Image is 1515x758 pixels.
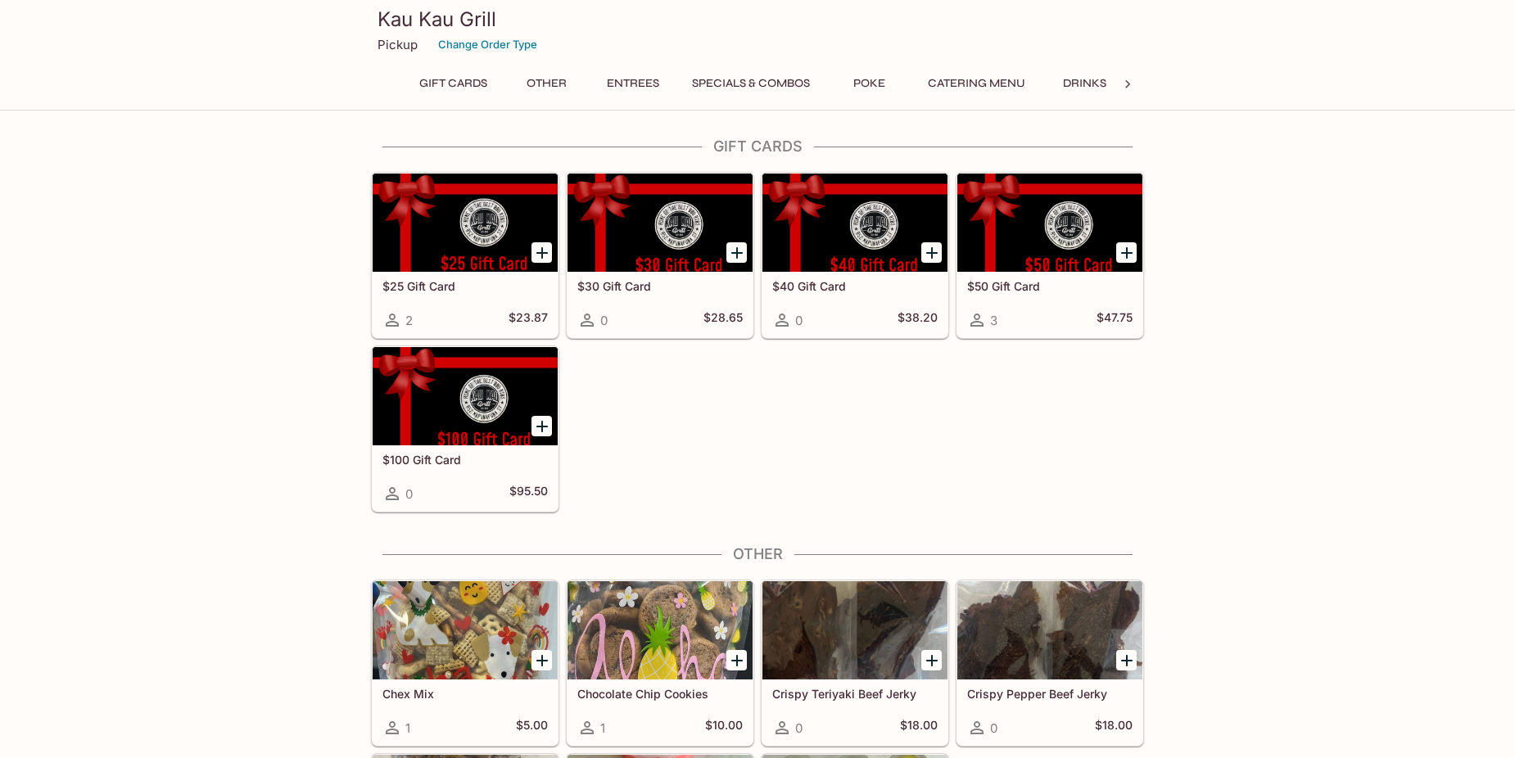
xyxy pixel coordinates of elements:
button: Add Crispy Pepper Beef Jerky [1116,650,1137,670]
a: $30 Gift Card0$28.65 [567,173,753,338]
h5: $28.65 [703,310,743,330]
button: Add $50 Gift Card [1116,242,1137,263]
h5: $18.00 [900,718,938,738]
h5: $38.20 [898,310,938,330]
h5: Chocolate Chip Cookies [577,687,743,701]
h4: Gift Cards [371,138,1144,156]
div: Chocolate Chip Cookies [568,581,753,679]
span: 0 [405,486,413,502]
span: 1 [405,720,410,736]
button: Add $25 Gift Card [531,242,552,263]
span: 0 [795,720,803,736]
span: 0 [795,313,803,328]
span: 2 [405,313,413,328]
h5: $25 Gift Card [382,279,548,293]
button: Add $30 Gift Card [726,242,747,263]
a: $25 Gift Card2$23.87 [372,173,559,338]
h5: Chex Mix [382,687,548,701]
span: 0 [600,313,608,328]
a: Chex Mix1$5.00 [372,580,559,746]
a: Crispy Teriyaki Beef Jerky0$18.00 [762,580,948,746]
div: Chex Mix [373,581,558,679]
a: $100 Gift Card0$95.50 [372,346,559,512]
button: Add Chex Mix [531,650,552,670]
button: Add Crispy Teriyaki Beef Jerky [921,650,942,670]
button: Entrees [596,72,670,95]
h5: $40 Gift Card [772,279,938,293]
button: Gift Cards [410,72,496,95]
p: Pickup [378,37,418,52]
a: Crispy Pepper Beef Jerky0$18.00 [956,580,1143,746]
a: $50 Gift Card3$47.75 [956,173,1143,338]
div: $30 Gift Card [568,174,753,272]
div: Crispy Pepper Beef Jerky [957,581,1142,679]
button: Add $100 Gift Card [531,416,552,436]
h5: Crispy Pepper Beef Jerky [967,687,1133,701]
div: $100 Gift Card [373,347,558,445]
button: Change Order Type [431,32,545,57]
h5: $100 Gift Card [382,453,548,467]
h3: Kau Kau Grill [378,7,1137,32]
a: Chocolate Chip Cookies1$10.00 [567,580,753,746]
h5: $95.50 [509,484,548,503]
div: $50 Gift Card [957,174,1142,272]
div: $40 Gift Card [762,174,947,272]
span: 1 [600,720,605,736]
span: 0 [990,720,997,736]
a: $40 Gift Card0$38.20 [762,173,948,338]
button: Add Chocolate Chip Cookies [726,650,747,670]
h5: $47.75 [1097,310,1133,330]
h4: Other [371,545,1144,563]
button: Catering Menu [919,72,1034,95]
h5: $10.00 [705,718,743,738]
div: $25 Gift Card [373,174,558,272]
button: Drinks [1047,72,1121,95]
h5: $23.87 [509,310,548,330]
span: 3 [990,313,997,328]
h5: $50 Gift Card [967,279,1133,293]
h5: Crispy Teriyaki Beef Jerky [772,687,938,701]
h5: $18.00 [1095,718,1133,738]
button: Other [509,72,583,95]
h5: $30 Gift Card [577,279,743,293]
h5: $5.00 [516,718,548,738]
button: Add $40 Gift Card [921,242,942,263]
button: Poke [832,72,906,95]
div: Crispy Teriyaki Beef Jerky [762,581,947,679]
button: Specials & Combos [683,72,819,95]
